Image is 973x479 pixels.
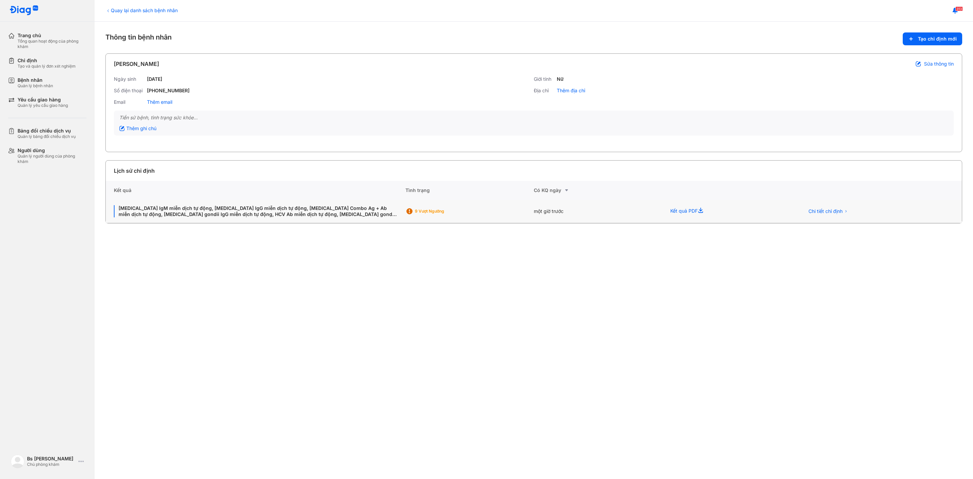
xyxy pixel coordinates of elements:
[924,61,954,67] span: Sửa thông tin
[114,76,144,82] div: Ngày sinh
[119,125,156,131] div: Thêm ghi chú
[114,205,397,217] div: [MEDICAL_DATA] IgM miễn dịch tự động, [MEDICAL_DATA] IgG miễn dịch tự động, [MEDICAL_DATA] Combo ...
[18,77,53,83] div: Bệnh nhân
[18,64,76,69] div: Tạo và quản lý đơn xét nghiệm
[903,32,962,45] button: Tạo chỉ định mới
[18,147,86,153] div: Người dùng
[18,97,68,103] div: Yêu cầu giao hàng
[955,6,963,11] span: 313
[18,128,76,134] div: Bảng đối chiếu dịch vụ
[534,200,662,223] div: một giờ trước
[534,88,554,94] div: Địa chỉ
[105,7,178,14] div: Quay lại danh sách bệnh nhân
[114,99,144,105] div: Email
[147,99,172,105] div: Thêm email
[557,88,585,94] div: Thêm địa chỉ
[27,462,76,467] div: Chủ phòng khám
[106,181,405,200] div: Kết quả
[114,88,144,94] div: Số điện thoại
[557,76,564,82] div: Nữ
[18,39,86,49] div: Tổng quan hoạt động của phòng khám
[18,134,76,139] div: Quản lý bảng đối chiếu dịch vụ
[534,186,662,194] div: Có KQ ngày
[114,167,155,175] div: Lịch sử chỉ định
[534,76,554,82] div: Giới tính
[18,103,68,108] div: Quản lý yêu cầu giao hàng
[27,456,76,462] div: Bs [PERSON_NAME]
[18,153,86,164] div: Quản lý người dùng của phòng khám
[18,32,86,39] div: Trang chủ
[405,181,534,200] div: Tình trạng
[808,208,843,214] span: Chi tiết chỉ định
[662,200,796,223] div: Kết quả PDF
[918,36,957,42] span: Tạo chỉ định mới
[415,209,469,214] div: 9 Vượt ngưỡng
[9,5,39,16] img: logo
[147,76,162,82] div: [DATE]
[804,206,852,216] button: Chi tiết chỉ định
[18,57,76,64] div: Chỉ định
[147,88,190,94] div: [PHONE_NUMBER]
[105,32,962,45] div: Thông tin bệnh nhân
[18,83,53,89] div: Quản lý bệnh nhân
[119,115,948,121] div: Tiền sử bệnh, tình trạng sức khỏe...
[11,455,24,468] img: logo
[114,60,159,68] div: [PERSON_NAME]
